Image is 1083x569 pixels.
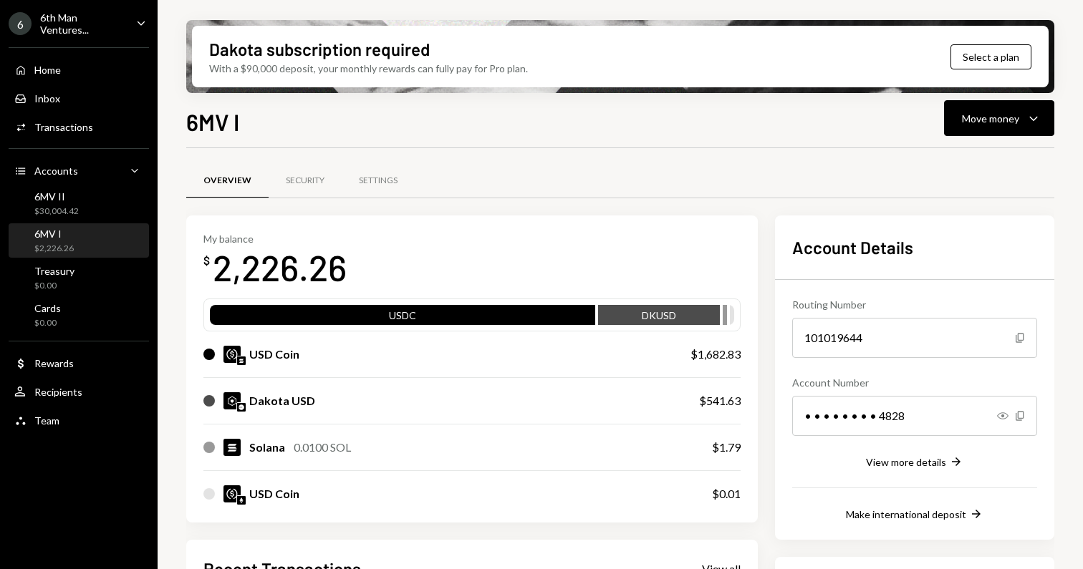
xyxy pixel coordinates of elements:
a: Settings [342,162,415,199]
div: Inbox [34,92,60,104]
div: Security [286,175,324,187]
div: $0.01 [712,485,741,502]
a: 6MV I$2,226.26 [9,223,149,258]
img: USDC [223,485,241,502]
a: Transactions [9,114,149,140]
div: Recipients [34,386,82,398]
div: $541.63 [699,392,741,409]
div: Treasury [34,265,74,277]
a: Home [9,57,149,82]
div: 6MV I [34,228,74,240]
img: USDC [223,346,241,363]
a: Overview [186,162,269,199]
div: Dakota subscription required [209,37,430,61]
button: View more details [866,454,963,470]
div: USD Coin [249,485,299,502]
div: 6th Man Ventures... [40,11,125,36]
div: Routing Number [792,297,1037,312]
div: $ [203,253,210,268]
h1: 6MV I [186,107,239,136]
div: Accounts [34,165,78,177]
div: $2,226.26 [34,243,74,255]
div: Solana [249,439,285,456]
img: SOL [223,439,241,456]
div: $1,682.83 [690,346,741,363]
div: Cards [34,302,61,314]
div: USDC [210,308,595,328]
a: Inbox [9,85,149,111]
div: 6MV II [34,190,79,203]
a: Cards$0.00 [9,298,149,332]
div: 101019644 [792,318,1037,358]
img: ethereum-mainnet [237,496,246,505]
img: solana-mainnet [237,356,246,365]
div: DKUSD [598,308,720,328]
a: Recipients [9,379,149,404]
img: base-mainnet [237,403,246,412]
a: Security [269,162,342,199]
h2: Account Details [792,235,1037,259]
a: 6MV II$30,004.42 [9,186,149,220]
div: Account Number [792,375,1037,390]
div: Overview [203,175,251,187]
div: 2,226.26 [213,245,347,290]
a: Treasury$0.00 [9,261,149,295]
div: Team [34,414,59,427]
button: Select a plan [950,44,1031,69]
div: Settings [359,175,398,187]
div: Rewards [34,357,74,369]
a: Rewards [9,350,149,376]
div: $0.00 [34,317,61,329]
div: With a $90,000 deposit, your monthly rewards can fully pay for Pro plan. [209,61,528,76]
div: Transactions [34,121,93,133]
div: My balance [203,233,347,245]
img: DKUSD [223,392,241,409]
div: Dakota USD [249,392,315,409]
div: View more details [866,456,946,468]
button: Move money [944,100,1054,136]
div: Make international deposit [846,508,966,520]
button: Make international deposit [846,507,983,522]
div: 0.0100 SOL [294,439,351,456]
div: Home [34,64,61,76]
div: Move money [962,111,1019,126]
div: $1.79 [712,439,741,456]
div: $30,004.42 [34,205,79,218]
div: $0.00 [34,280,74,292]
a: Accounts [9,157,149,183]
div: USD Coin [249,346,299,363]
div: 6 [9,12,32,35]
a: Team [9,407,149,433]
div: • • • • • • • • 4828 [792,396,1037,436]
